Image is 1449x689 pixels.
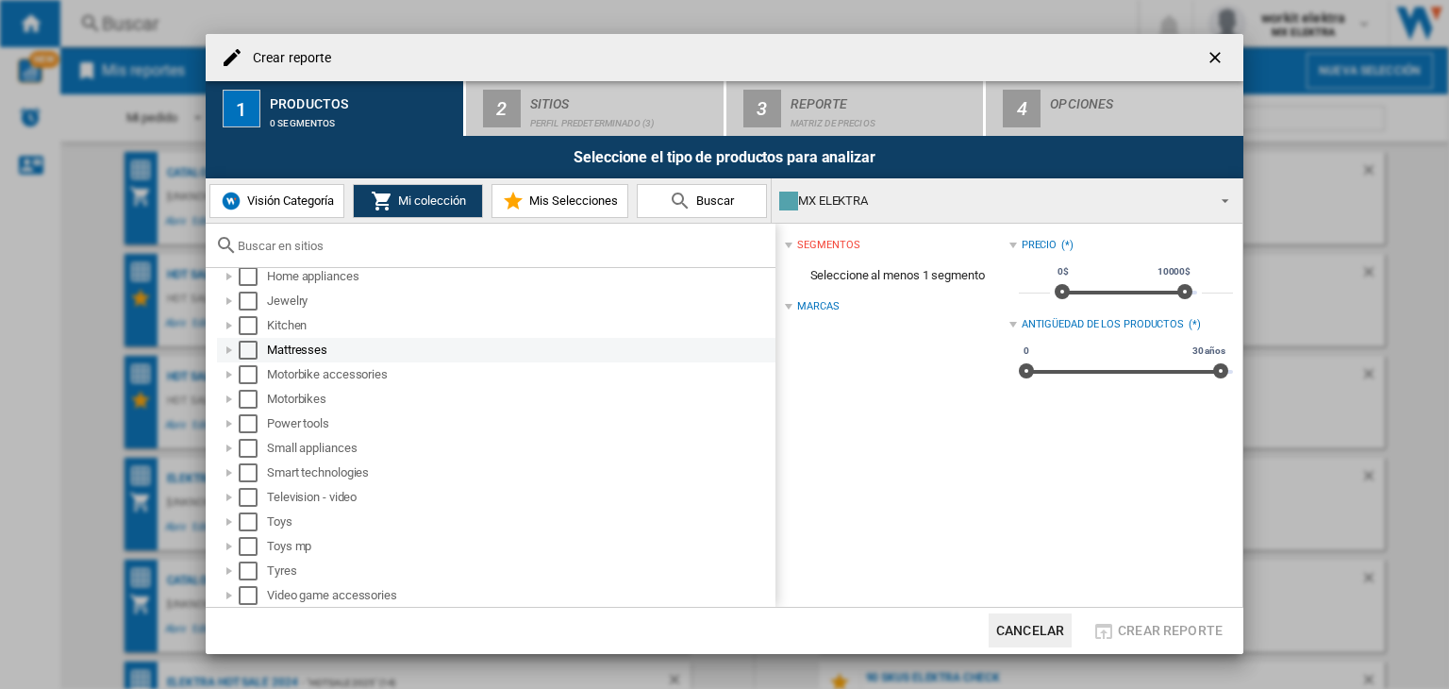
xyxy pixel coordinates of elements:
[267,414,773,433] div: Power tools
[267,463,773,482] div: Smart technologies
[986,81,1243,136] button: 4 Opciones
[530,89,716,109] div: Sitios
[239,341,267,360] md-checkbox: Select
[1198,39,1236,76] button: getI18NText('BUTTONS.CLOSE_DIALOG')
[223,90,260,127] div: 1
[239,513,267,531] md-checkbox: Select
[267,537,773,556] div: Toys mp
[491,184,628,218] button: Mis Selecciones
[1087,613,1228,647] button: Crear reporte
[791,109,976,128] div: Matriz de precios
[220,190,242,212] img: wiser-icon-blue.png
[353,184,483,218] button: Mi colección
[239,586,267,605] md-checkbox: Select
[206,81,465,136] button: 1 Productos 0 segmentos
[270,109,456,128] div: 0 segmentos
[239,292,267,311] md-checkbox: Select
[1022,238,1057,253] div: Precio
[989,613,1072,647] button: Cancelar
[1050,89,1236,109] div: Opciones
[239,267,267,286] md-checkbox: Select
[239,316,267,335] md-checkbox: Select
[1022,317,1184,332] div: Antigüedad de los productos
[1118,623,1223,638] span: Crear reporte
[1206,48,1228,71] ng-md-icon: getI18NText('BUTTONS.CLOSE_DIALOG')
[267,316,773,335] div: Kitchen
[267,562,773,580] div: Tyres
[726,81,986,136] button: 3 Reporte Matriz de precios
[1190,344,1228,359] span: 30 años
[466,81,725,136] button: 2 Sitios Perfil predeterminado (3)
[1021,344,1032,359] span: 0
[267,365,773,384] div: Motorbike accessories
[691,193,734,208] span: Buscar
[267,292,773,311] div: Jewelry
[267,513,773,531] div: Toys
[243,49,331,68] h4: Crear reporte
[242,193,334,208] span: Visión Categoría
[239,414,267,433] md-checkbox: Select
[238,239,766,253] input: Buscar en sitios
[743,90,781,127] div: 3
[525,193,618,208] span: Mis Selecciones
[239,439,267,458] md-checkbox: Select
[267,586,773,605] div: Video game accessories
[239,537,267,556] md-checkbox: Select
[1155,264,1193,279] span: 10000$
[791,89,976,109] div: Reporte
[206,136,1243,178] div: Seleccione el tipo de productos para analizar
[267,488,773,507] div: Television - video
[267,390,773,409] div: Motorbikes
[637,184,767,218] button: Buscar
[785,258,1008,294] span: Seleccione al menos 1 segmento
[1003,90,1041,127] div: 4
[270,89,456,109] div: Productos
[779,188,1205,214] div: MX ELEKTRA
[267,267,773,286] div: Home appliances
[483,90,521,127] div: 2
[797,238,859,253] div: segmentos
[239,488,267,507] md-checkbox: Select
[239,365,267,384] md-checkbox: Select
[209,184,344,218] button: Visión Categoría
[530,109,716,128] div: Perfil predeterminado (3)
[267,341,773,360] div: Mattresses
[239,562,267,580] md-checkbox: Select
[393,193,466,208] span: Mi colección
[797,299,839,314] div: Marcas
[1055,264,1072,279] span: 0$
[239,390,267,409] md-checkbox: Select
[239,463,267,482] md-checkbox: Select
[267,439,773,458] div: Small appliances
